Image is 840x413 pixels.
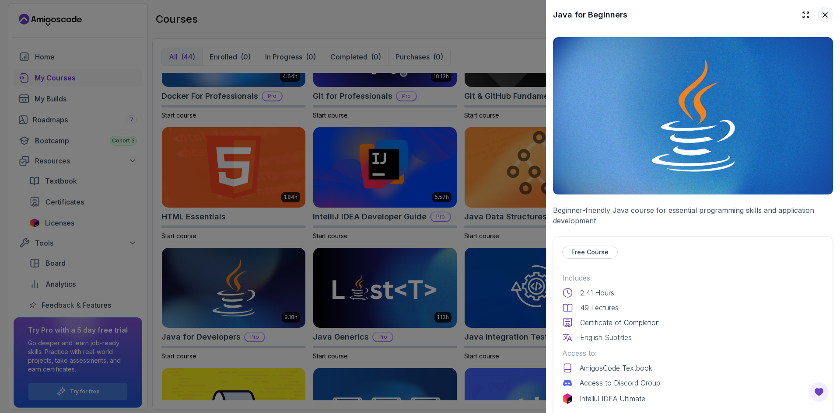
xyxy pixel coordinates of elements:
[553,205,833,226] p: Beginner-friendly Java course for essential programming skills and application development
[808,382,829,403] button: Open Feedback Button
[571,248,609,257] p: Free Course
[580,378,660,388] p: Access to Discord Group
[580,317,660,328] p: Certificate of Completion
[553,9,627,21] h2: Java for Beginners
[580,332,632,343] p: English Subtitles
[580,302,619,313] p: 49 Lectures
[562,348,824,358] p: Access to:
[580,363,652,373] p: AmigosCode Textbook
[553,37,833,194] img: java-for-beginners_thumbnail
[580,393,645,404] p: IntelliJ IDEA Ultimate
[562,393,573,404] img: jetbrains logo
[562,273,824,283] p: Includes:
[580,288,614,298] p: 2.41 Hours
[798,7,814,23] button: Expand drawer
